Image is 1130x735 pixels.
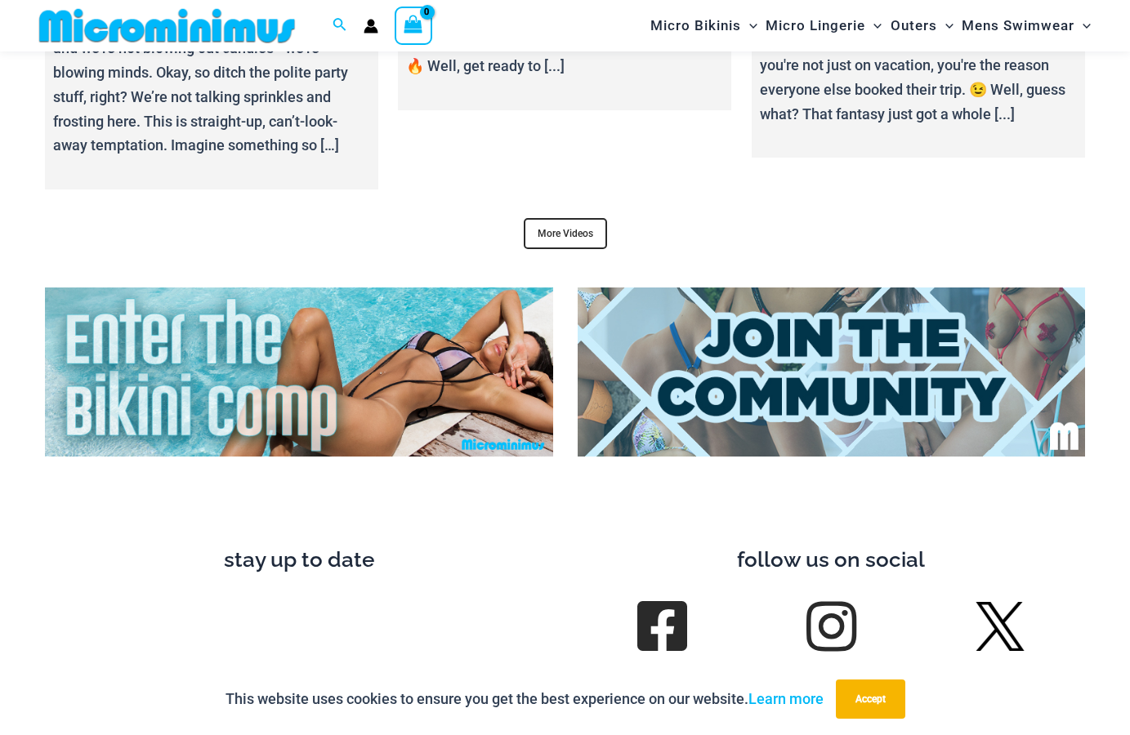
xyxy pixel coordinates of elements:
[958,5,1095,47] a: Mens SwimwearMenu ToggleMenu Toggle
[33,7,301,44] img: MM SHOP LOGO FLAT
[741,5,757,47] span: Menu Toggle
[578,287,1086,457] img: Join Community 2
[524,218,607,249] a: More Videos
[891,5,937,47] span: Outers
[766,5,865,47] span: Micro Lingerie
[836,679,905,719] button: Accept
[748,690,824,707] a: Learn more
[976,602,1025,651] img: Twitter X Logo 42562
[646,5,762,47] a: Micro BikinisMenu ToggleMenu Toggle
[808,604,854,649] a: Follow us on Instagram
[1074,5,1091,47] span: Menu Toggle
[644,2,1097,49] nav: Site Navigation
[639,604,685,649] a: follow us on Facebook
[937,5,954,47] span: Menu Toggle
[226,687,824,711] p: This website uses cookies to ensure you get the best experience on our website.
[887,5,958,47] a: OutersMenu ToggleMenu Toggle
[650,5,741,47] span: Micro Bikinis
[45,546,553,574] h3: stay up to date
[333,16,347,36] a: Search icon link
[762,5,886,47] a: Micro LingerieMenu ToggleMenu Toggle
[364,19,378,33] a: Account icon link
[578,546,1086,574] h3: follow us on social
[962,5,1074,47] span: Mens Swimwear
[45,287,553,457] img: Enter Bikini Comp
[865,5,882,47] span: Menu Toggle
[395,7,432,44] a: View Shopping Cart, empty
